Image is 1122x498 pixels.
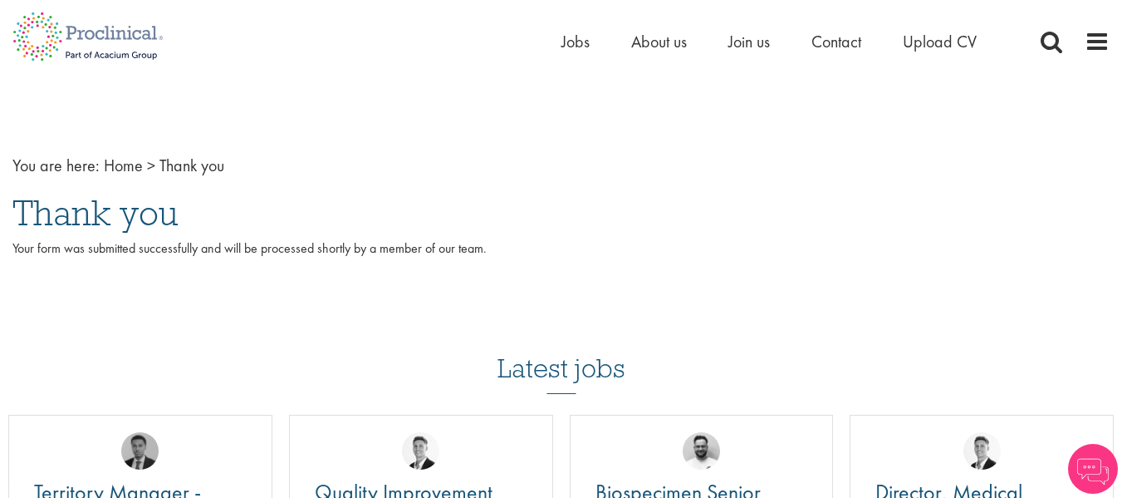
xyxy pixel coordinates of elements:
a: breadcrumb link [104,155,143,176]
img: Emile De Beer [683,432,720,470]
img: George Watson [402,432,439,470]
span: You are here: [12,155,100,176]
img: Chatbot [1068,444,1118,494]
span: > [147,155,155,176]
a: Contact [811,31,861,52]
a: Upload CV [903,31,977,52]
h3: Latest jobs [497,313,625,394]
span: Thank you [12,190,179,235]
a: Jobs [561,31,590,52]
p: Your form was submitted successfully and will be processed shortly by a member of our team. [12,239,1110,278]
img: George Watson [963,432,1001,470]
a: Join us [728,31,770,52]
img: Carl Gbolade [121,432,159,470]
span: Thank you [159,155,224,176]
a: About us [631,31,687,52]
